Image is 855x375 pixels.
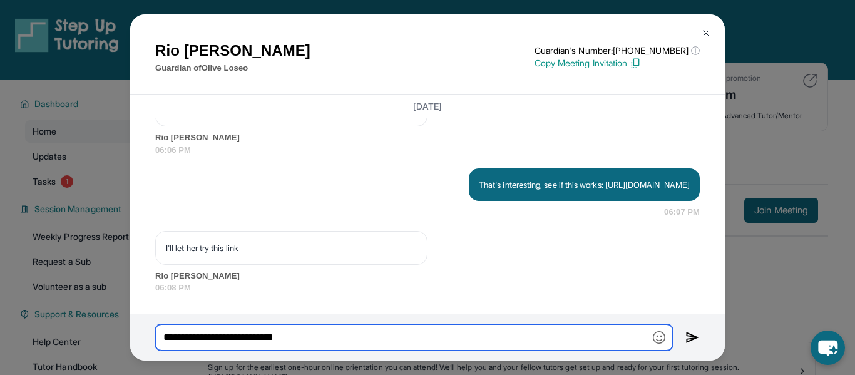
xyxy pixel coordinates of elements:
[685,330,700,345] img: Send icon
[701,28,711,38] img: Close Icon
[155,100,700,112] h3: [DATE]
[630,58,641,69] img: Copy Icon
[155,270,700,282] span: Rio [PERSON_NAME]
[155,144,700,157] span: 06:06 PM
[664,206,700,218] span: 06:07 PM
[653,331,665,344] img: Emoji
[535,57,700,69] p: Copy Meeting Invitation
[535,44,700,57] p: Guardian's Number: [PHONE_NUMBER]
[479,178,690,191] p: That's interesting, see if this works: [URL][DOMAIN_NAME]
[155,282,700,294] span: 06:08 PM
[811,331,845,365] button: chat-button
[155,62,310,74] p: Guardian of Olive Loseo
[166,242,417,254] p: I'll let her try this link
[155,131,700,144] span: Rio [PERSON_NAME]
[691,44,700,57] span: ⓘ
[155,39,310,62] h1: Rio [PERSON_NAME]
